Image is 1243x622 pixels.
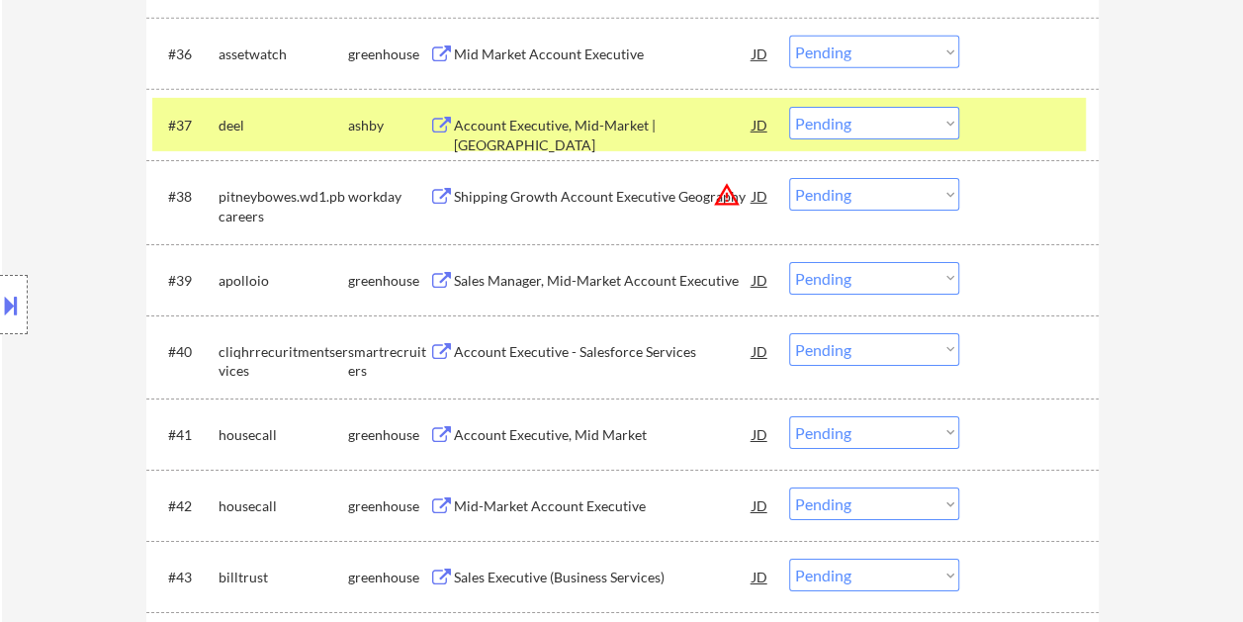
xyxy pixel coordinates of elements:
[713,181,741,209] button: warning_amber
[348,271,429,291] div: greenhouse
[751,178,770,214] div: JD
[348,568,429,587] div: greenhouse
[348,425,429,445] div: greenhouse
[751,488,770,523] div: JD
[168,568,203,587] div: #43
[454,568,753,587] div: Sales Executive (Business Services)
[454,425,753,445] div: Account Executive, Mid Market
[348,187,429,207] div: workday
[348,44,429,64] div: greenhouse
[751,416,770,452] div: JD
[168,496,203,516] div: #42
[454,44,753,64] div: Mid Market Account Executive
[454,342,753,362] div: Account Executive - Salesforce Services
[454,271,753,291] div: Sales Manager, Mid-Market Account Executive
[454,496,753,516] div: Mid-Market Account Executive
[751,559,770,594] div: JD
[348,342,429,381] div: smartrecruiters
[348,496,429,516] div: greenhouse
[219,44,348,64] div: assetwatch
[751,333,770,369] div: JD
[348,116,429,135] div: ashby
[219,496,348,516] div: housecall
[219,116,348,135] div: deel
[454,187,753,207] div: Shipping Growth Account Executive Geography
[751,262,770,298] div: JD
[168,44,203,64] div: #36
[751,36,770,71] div: JD
[219,568,348,587] div: billtrust
[454,116,753,154] div: Account Executive, Mid-Market | [GEOGRAPHIC_DATA]
[751,107,770,142] div: JD
[168,116,203,135] div: #37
